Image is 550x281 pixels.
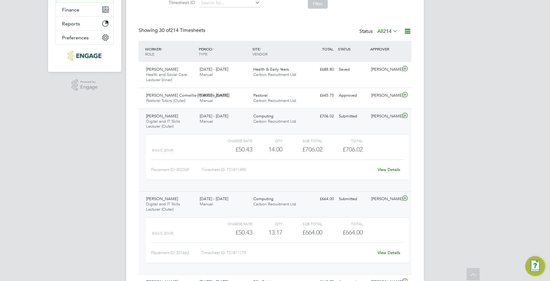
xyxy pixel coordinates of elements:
[200,93,228,98] span: [DATE] - [DATE]
[212,144,252,155] div: £50.43
[369,90,401,101] div: [PERSON_NAME]
[253,67,289,72] span: Health & Early Years
[152,148,174,152] span: basic (£/HR)
[56,3,113,16] button: Finance
[200,119,213,124] span: Manual
[282,227,322,238] div: £664.00
[304,90,336,101] div: £645.75
[212,227,252,238] div: £50.43
[202,165,374,175] div: Timesheet ID: TS1811490
[378,167,400,172] a: View Details
[343,229,363,236] span: £664.00
[199,51,207,56] span: TYPE
[304,194,336,204] div: £664.00
[146,196,178,201] span: [PERSON_NAME]
[202,248,374,258] div: Timesheet ID: TS1811179
[146,201,180,212] span: Digital and IT Skills Lecturer (Outer)
[200,72,213,77] span: Manual
[252,227,282,238] div: 13.17
[151,248,202,258] div: Placement ID: 301663
[200,113,228,119] span: [DATE] - [DATE]
[322,137,362,144] div: Total
[525,256,545,276] button: Engage Resource Center
[200,67,228,72] span: [DATE] - [DATE]
[62,21,80,27] span: Reports
[359,27,399,36] div: Status
[369,194,401,204] div: [PERSON_NAME]
[252,220,282,227] div: QTY
[200,201,213,207] span: Manual
[56,17,113,30] button: Reports
[212,220,252,227] div: Charge rate
[377,28,398,34] label: All
[251,43,304,59] div: SITE
[322,46,333,51] span: TOTAL
[80,85,98,90] span: Engage
[146,72,187,82] span: Health and Social Care Lecturer (Inner)
[282,220,322,227] div: Sub Total
[343,146,363,153] span: £706.02
[260,46,261,51] span: /
[252,51,268,56] span: VENDOR
[336,111,369,121] div: Submitted
[253,98,296,103] span: Carbon Recruitment Ltd
[159,27,170,33] span: 30 of
[68,51,101,61] img: carbonrecruitment-logo-retina.png
[253,72,296,77] span: Carbon Recruitment Ltd
[304,64,336,75] div: £688.80
[145,51,154,56] span: ROLE
[146,98,185,103] span: Pastoral Tutors (Outer)
[151,165,202,175] div: Placement ID: 302269
[252,144,282,155] div: 14.00
[369,111,401,121] div: [PERSON_NAME]
[336,90,369,101] div: Approved
[322,220,362,227] div: Total
[55,51,114,61] a: Go to home page
[200,196,228,201] span: [DATE] - [DATE]
[369,64,401,75] div: [PERSON_NAME]
[253,93,268,98] span: Pastoral
[253,113,273,119] span: Computing
[72,79,98,91] a: Powered byEngage
[369,43,401,55] div: APPROVER
[282,137,322,144] div: Sub Total
[336,64,369,75] div: Saved
[304,111,336,121] div: £706.02
[152,231,174,235] span: basic (£/HR)
[80,79,98,85] span: Powered by
[212,46,213,51] span: /
[146,119,180,129] span: Digital and IT Skills Lecturer (Outer)
[336,43,369,55] div: STATUS
[56,31,113,44] button: Preferences
[383,28,392,34] span: 214
[200,98,213,103] span: Manual
[253,119,296,124] span: Carbon Recruitment Ltd
[139,27,206,34] div: Showing
[212,137,252,144] div: Charge rate
[144,43,197,59] div: WORKER
[336,194,369,204] div: Submitted
[62,7,79,13] span: Finance
[378,250,400,255] a: View Details
[146,93,229,98] span: [PERSON_NAME] Comwillis-[PERSON_NAME]
[159,27,205,33] span: 214 Timesheets
[146,67,178,72] span: [PERSON_NAME]
[62,35,89,41] span: Preferences
[161,46,162,51] span: /
[252,137,282,144] div: QTY
[253,196,273,201] span: Computing
[253,201,296,207] span: Carbon Recruitment Ltd
[197,43,251,59] div: PERIOD
[282,144,322,155] div: £706.02
[146,113,178,119] span: [PERSON_NAME]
